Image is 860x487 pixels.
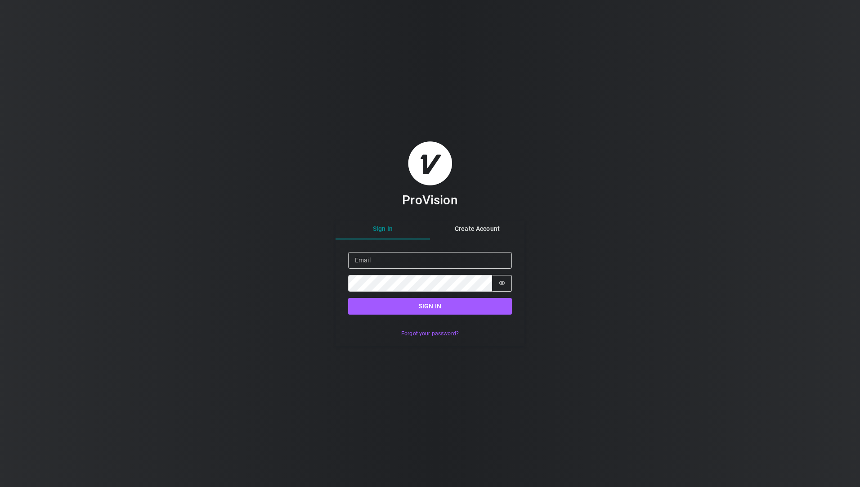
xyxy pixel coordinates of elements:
[492,275,512,292] button: Show password
[336,220,430,239] button: Sign In
[348,298,512,315] button: Sign in
[430,220,524,239] button: Create Account
[402,192,457,208] h3: ProVision
[396,327,463,340] button: Forgot your password?
[348,252,512,269] input: Email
